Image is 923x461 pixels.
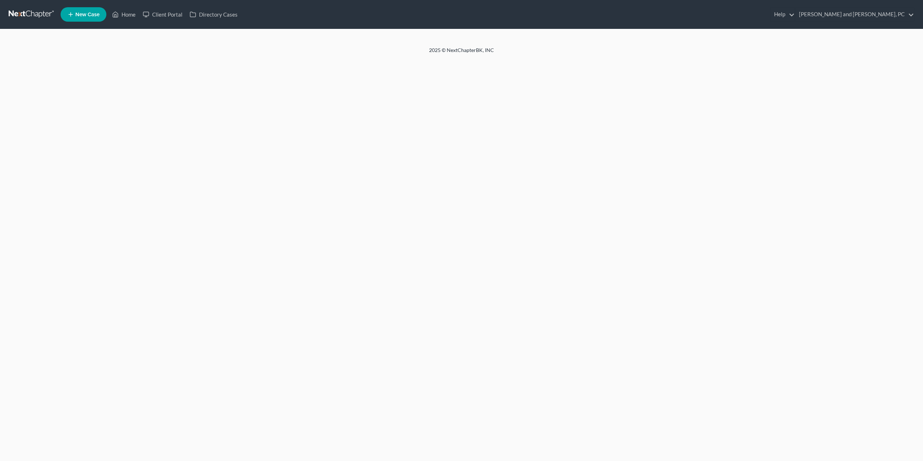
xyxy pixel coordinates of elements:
[186,8,241,21] a: Directory Cases
[109,8,139,21] a: Home
[795,8,914,21] a: [PERSON_NAME] and [PERSON_NAME], PC
[770,8,795,21] a: Help
[61,7,106,22] new-legal-case-button: New Case
[256,47,667,60] div: 2025 © NextChapterBK, INC
[139,8,186,21] a: Client Portal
